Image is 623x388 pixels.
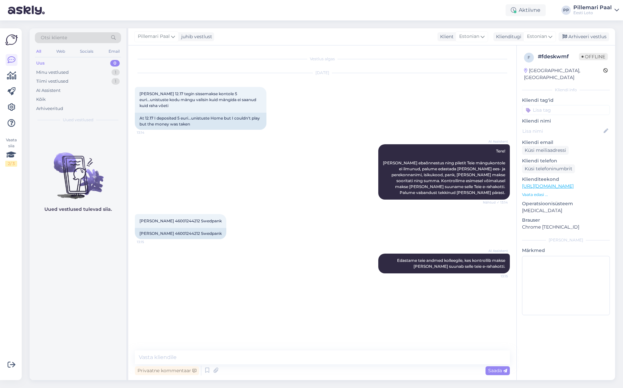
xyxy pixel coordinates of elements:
div: Eesti Loto [573,10,612,15]
span: Estonian [459,33,479,40]
p: Vaata edasi ... [522,192,610,198]
div: Uus [36,60,45,67]
p: Kliendi tag'id [522,97,610,104]
div: [GEOGRAPHIC_DATA], [GEOGRAPHIC_DATA] [524,67,603,81]
div: Kõik [36,96,46,103]
div: Arhiveeri vestlus [559,32,609,41]
div: Pillemari Paal [573,5,612,10]
div: Vestlus algas [135,56,510,62]
div: Küsi telefoninumbrit [522,164,575,173]
div: Socials [79,47,95,56]
span: Otsi kliente [41,34,67,41]
a: [URL][DOMAIN_NAME] [522,183,574,189]
span: Uued vestlused [63,117,93,123]
a: Pillemari PaalEesti Loto [573,5,619,15]
span: 13:14 [137,130,162,135]
div: juhib vestlust [179,33,212,40]
div: 1 [112,69,120,76]
div: [PERSON_NAME] 46001244212 Swedpank [135,228,226,239]
p: Kliendi email [522,139,610,146]
div: PP [561,6,571,15]
div: Web [55,47,66,56]
div: Tiimi vestlused [36,78,68,85]
div: Arhiveeritud [36,105,63,112]
span: Pillemari Paal [138,33,170,40]
p: Uued vestlused tulevad siia. [44,206,112,213]
div: [DATE] [135,70,510,76]
input: Lisa tag [522,105,610,115]
div: Minu vestlused [36,69,69,76]
span: 13:15 [483,274,508,279]
span: AI Assistent [483,248,508,253]
span: Nähtud ✓ 13:14 [483,200,508,205]
div: At 12.17 I deposited 5 euri...unistuste Home but I couldn't play but the money was taken [135,113,266,130]
div: 0 [110,60,120,67]
div: 1 [112,78,120,85]
span: f [528,55,530,60]
span: [PERSON_NAME] 12.17 tegin sissemakse kontole 5 euri...unistuste kodu mängu valisin kuid mängida e... [139,91,257,108]
p: Brauser [522,217,610,224]
div: Privaatne kommentaar [135,366,199,375]
div: Klient [437,33,454,40]
div: Küsi meiliaadressi [522,146,569,155]
img: No chats [30,141,126,200]
span: Edastame teie andmed kolleegile, kes kontrollib makse [PERSON_NAME] suunab selle teie e-rahakotti. [397,258,506,269]
span: AI Assistent [483,139,508,144]
p: [MEDICAL_DATA] [522,207,610,214]
span: Offline [579,53,608,60]
div: # fdeskwmf [538,53,579,61]
span: 13:15 [137,239,162,244]
div: All [35,47,42,56]
span: [PERSON_NAME] 46001244212 Swedpank [139,218,222,223]
p: Märkmed [522,247,610,254]
div: Email [107,47,121,56]
p: Kliendi nimi [522,118,610,125]
div: Klienditugi [493,33,521,40]
div: Kliendi info [522,87,610,93]
input: Lisa nimi [522,127,602,135]
div: Vaata siia [5,137,17,167]
span: Saada [488,368,507,374]
p: Klienditeekond [522,176,610,183]
div: [PERSON_NAME] [522,237,610,243]
p: Kliendi telefon [522,157,610,164]
span: Estonian [527,33,547,40]
img: Askly Logo [5,34,18,46]
p: Operatsioonisüsteem [522,200,610,207]
div: AI Assistent [36,87,61,94]
div: Aktiivne [506,4,546,16]
p: Chrome [TECHNICAL_ID] [522,224,610,231]
div: 2 / 3 [5,161,17,167]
